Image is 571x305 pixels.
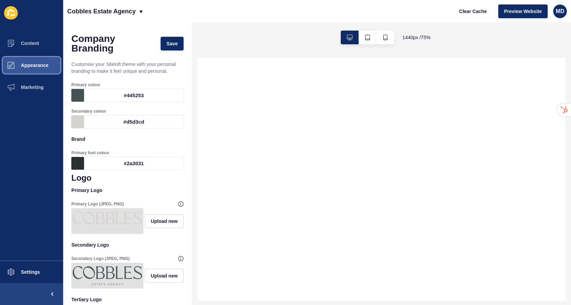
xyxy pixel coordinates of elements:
[71,34,154,53] h1: Company Branding
[151,272,178,279] span: Upload new
[73,264,142,287] img: d3510a7cefc4f24519f3e713c08a9188.png
[71,201,124,207] label: Primary Logo (JPEG, PNG)
[459,8,487,15] span: Clear Cache
[403,34,431,41] span: 1440 px / 75 %
[145,269,184,283] button: Upload new
[71,183,184,198] p: Primary Logo
[71,237,184,252] p: Secondary Logo
[84,157,184,170] div: #2a3031
[71,57,184,79] p: Customise your Siteloft theme with your personal branding to make it feel unique and personal.
[67,3,136,20] p: Cobbles Estate Agency
[71,256,130,261] label: Secondary Logo (JPEG, PNG)
[84,115,184,128] div: #d5d3cd
[71,109,106,114] label: Secondary colour
[504,8,542,15] span: Preview Website
[71,150,109,156] label: Primary font colour
[71,132,184,147] p: Brand
[166,40,178,47] span: Save
[151,218,178,225] span: Upload new
[498,4,548,18] button: Preview Website
[145,214,184,228] button: Upload new
[161,37,184,50] button: Save
[453,4,493,18] button: Clear Cache
[84,89,184,102] div: #445253
[556,8,564,15] span: MD
[71,82,101,88] label: Primary colour
[71,173,184,183] h1: Logo
[73,210,142,233] img: fcb5f6c40b208a3e71e6315802ada764.png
